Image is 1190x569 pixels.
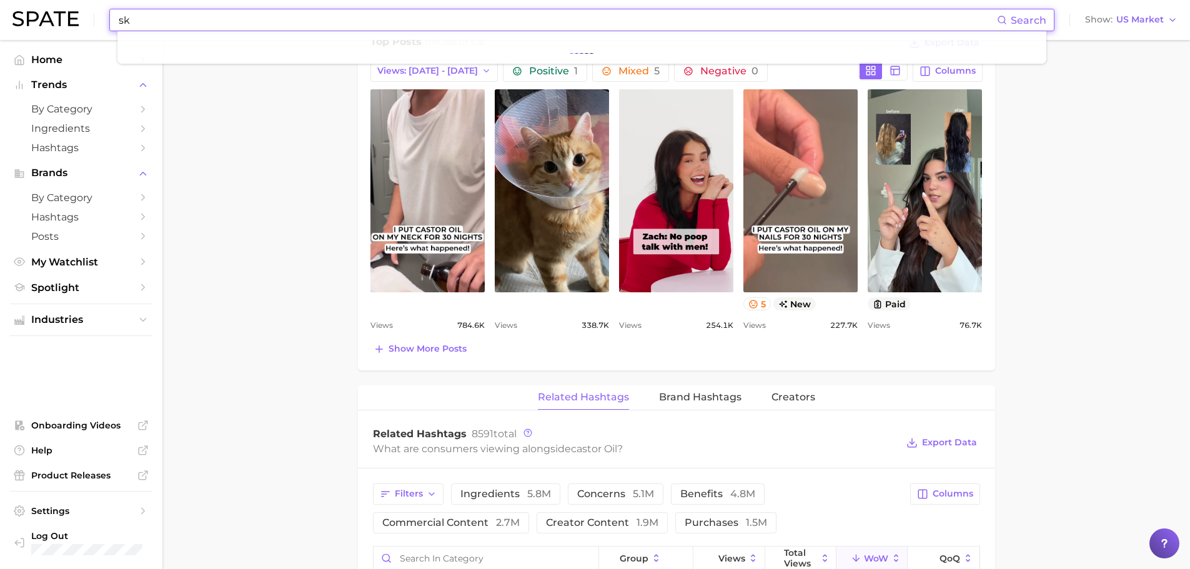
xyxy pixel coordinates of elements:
[730,488,755,500] span: 4.8m
[31,530,192,542] span: Log Out
[10,278,152,297] a: Spotlight
[620,553,648,563] span: group
[577,489,654,499] span: concerns
[31,470,131,481] span: Product Releases
[633,488,654,500] span: 5.1m
[680,489,755,499] span: benefits
[10,466,152,485] a: Product Releases
[31,142,131,154] span: Hashtags
[10,164,152,182] button: Brands
[31,122,131,134] span: Ingredients
[718,553,745,563] span: Views
[538,392,629,403] span: Related Hashtags
[10,502,152,520] a: Settings
[31,314,131,325] span: Industries
[31,256,131,268] span: My Watchlist
[637,517,658,528] span: 1.9m
[495,318,517,333] span: Views
[31,282,131,294] span: Spotlight
[10,441,152,460] a: Help
[1011,14,1046,26] span: Search
[784,548,817,568] span: Total Views
[10,188,152,207] a: by Category
[743,318,766,333] span: Views
[10,252,152,272] a: My Watchlist
[582,318,609,333] span: 338.7k
[31,230,131,242] span: Posts
[743,297,771,310] button: 5
[1116,16,1164,23] span: US Market
[618,66,660,76] span: Mixed
[574,65,578,77] span: 1
[10,50,152,69] a: Home
[373,428,467,440] span: Related Hashtags
[10,119,152,138] a: Ingredients
[685,518,767,528] span: purchases
[377,66,478,76] span: Views: [DATE] - [DATE]
[659,392,741,403] span: Brand Hashtags
[1085,16,1113,23] span: Show
[370,61,498,82] button: Views: [DATE] - [DATE]
[771,392,815,403] span: Creators
[12,11,79,26] img: SPATE
[31,79,131,91] span: Trends
[31,445,131,456] span: Help
[619,318,642,333] span: Views
[830,318,858,333] span: 227.7k
[933,488,973,499] span: Columns
[1082,12,1181,28] button: ShowUS Market
[10,227,152,246] a: Posts
[10,416,152,435] a: Onboarding Videos
[370,318,393,333] span: Views
[31,167,131,179] span: Brands
[472,428,517,440] span: total
[389,344,467,354] span: Show more posts
[706,318,733,333] span: 254.1k
[10,76,152,94] button: Trends
[913,61,982,82] button: Columns
[746,517,767,528] span: 1.5m
[10,310,152,329] button: Industries
[910,483,979,505] button: Columns
[10,527,152,559] a: Log out. Currently logged in with e-mail michelle.ng@mavbeautybrands.com.
[10,99,152,119] a: by Category
[751,65,758,77] span: 0
[31,103,131,115] span: by Category
[496,517,520,528] span: 2.7m
[10,207,152,227] a: Hashtags
[460,489,551,499] span: ingredients
[370,340,470,358] button: Show more posts
[472,428,493,440] span: 8591
[959,318,982,333] span: 76.7k
[10,138,152,157] a: Hashtags
[31,505,131,517] span: Settings
[31,192,131,204] span: by Category
[373,440,898,457] div: What are consumers viewing alongside ?
[940,553,960,563] span: QoQ
[529,66,578,76] span: Positive
[571,443,617,455] span: castor oil
[700,66,758,76] span: Negative
[117,9,997,31] input: Search here for a brand, industry, or ingredient
[382,518,520,528] span: commercial content
[654,65,660,77] span: 5
[903,434,979,452] button: Export Data
[546,518,658,528] span: creator content
[31,54,131,66] span: Home
[868,297,911,310] button: paid
[527,488,551,500] span: 5.8m
[922,437,977,448] span: Export Data
[457,318,485,333] span: 784.6k
[395,488,423,499] span: Filters
[935,66,976,76] span: Columns
[868,318,890,333] span: Views
[773,297,816,310] span: new
[31,211,131,223] span: Hashtags
[864,553,888,563] span: WoW
[31,420,131,431] span: Onboarding Videos
[373,483,444,505] button: Filters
